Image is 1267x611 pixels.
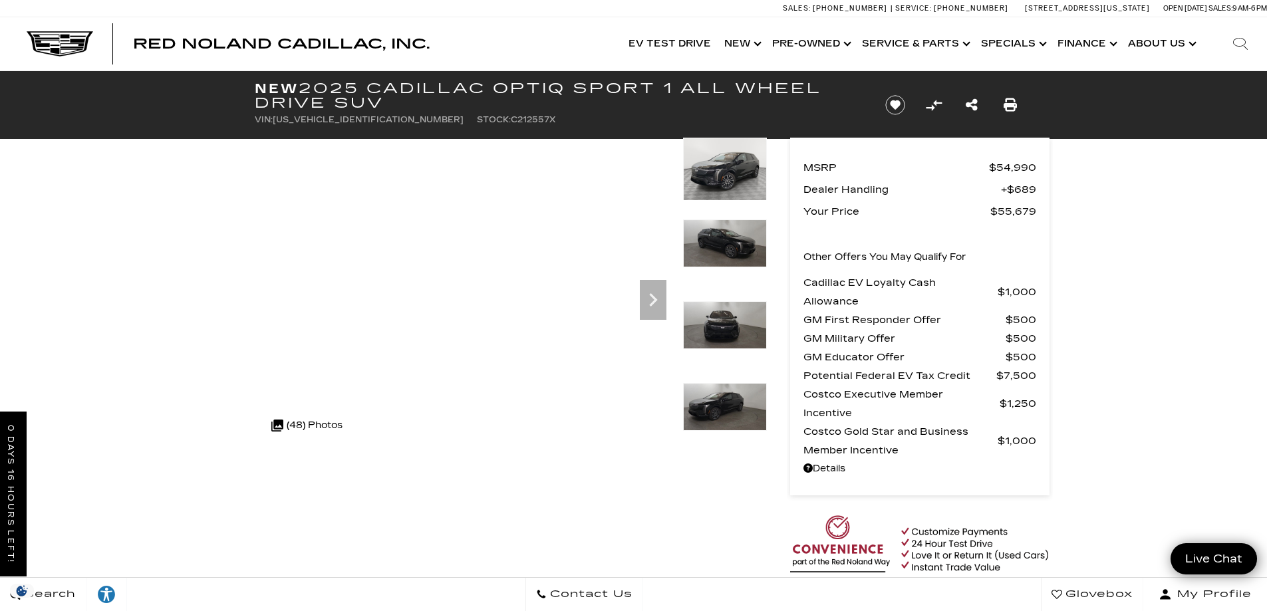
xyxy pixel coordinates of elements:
a: Your Price $55,679 [803,202,1036,221]
a: Sales: [PHONE_NUMBER] [783,5,891,12]
a: New [718,17,766,70]
a: Explore your accessibility options [86,578,127,611]
section: Click to Open Cookie Consent Modal [7,584,37,598]
div: Explore your accessibility options [86,584,126,604]
span: Service: [895,4,932,13]
span: MSRP [803,158,989,177]
span: Red Noland Cadillac, Inc. [133,36,430,52]
div: Next [640,280,666,320]
img: Cadillac Dark Logo with Cadillac White Text [27,31,93,57]
span: $1,000 [998,431,1036,450]
a: Red Noland Cadillac, Inc. [133,37,430,51]
a: Potential Federal EV Tax Credit $7,500 [803,366,1036,385]
span: My Profile [1172,585,1252,604]
span: GM First Responder Offer [803,310,1006,329]
a: Costco Executive Member Incentive $1,250 [803,385,1036,422]
span: 9 AM-6 PM [1232,4,1267,13]
span: Cadillac EV Loyalty Cash Allowance [803,273,998,310]
span: $55,679 [990,202,1036,221]
a: Contact Us [525,578,643,611]
span: GM Educator Offer [803,348,1006,366]
a: Print this New 2025 Cadillac OPTIQ Sport 1 All Wheel Drive SUV [1004,96,1017,114]
a: MSRP $54,990 [803,158,1036,177]
h1: 2025 Cadillac OPTIQ Sport 1 All Wheel Drive SUV [255,81,863,110]
span: Contact Us [547,585,633,604]
img: New 2025 Black Raven Cadillac Sport 1 image 1 [683,138,767,201]
span: Search [21,585,76,604]
div: Search [1214,17,1267,70]
a: GM Educator Offer $500 [803,348,1036,366]
span: $1,250 [1000,394,1036,413]
span: [PHONE_NUMBER] [934,4,1008,13]
a: EV Test Drive [622,17,718,70]
a: About Us [1121,17,1200,70]
span: $500 [1006,329,1036,348]
a: Share this New 2025 Cadillac OPTIQ Sport 1 All Wheel Drive SUV [966,96,978,114]
img: New 2025 Black Raven Cadillac Sport 1 image 3 [683,301,767,349]
div: (48) Photos [265,410,349,441]
span: Glovebox [1062,585,1133,604]
a: Specials [974,17,1051,70]
a: Service: [PHONE_NUMBER] [891,5,1012,12]
button: Compare Vehicle [924,95,944,115]
img: New 2025 Black Raven Cadillac Sport 1 image 2 [683,219,767,267]
span: Costco Gold Star and Business Member Incentive [803,422,998,459]
span: Sales: [783,4,811,13]
a: Dealer Handling $689 [803,180,1036,199]
span: VIN: [255,115,273,124]
a: Glovebox [1041,578,1143,611]
span: Dealer Handling [803,180,1001,199]
a: Pre-Owned [766,17,855,70]
a: GM Military Offer $500 [803,329,1036,348]
img: Opt-Out Icon [7,584,37,598]
a: [STREET_ADDRESS][US_STATE] [1025,4,1150,13]
a: Costco Gold Star and Business Member Incentive $1,000 [803,422,1036,459]
span: GM Military Offer [803,329,1006,348]
span: Open [DATE] [1163,4,1207,13]
a: Cadillac EV Loyalty Cash Allowance $1,000 [803,273,1036,310]
span: C212557X [511,115,555,124]
span: $500 [1006,310,1036,329]
span: Potential Federal EV Tax Credit [803,366,996,385]
button: Save vehicle [881,94,910,116]
p: Other Offers You May Qualify For [803,248,966,267]
iframe: Interactive Walkaround/Photo gallery of the vehicle/product [255,138,673,451]
span: Costco Executive Member Incentive [803,385,1000,422]
span: $1,000 [998,283,1036,301]
span: [PHONE_NUMBER] [813,4,887,13]
a: Details [803,459,1036,478]
a: GM First Responder Offer $500 [803,310,1036,329]
strong: New [255,80,299,96]
span: [US_VEHICLE_IDENTIFICATION_NUMBER] [273,115,464,124]
span: Your Price [803,202,990,221]
span: Sales: [1208,4,1232,13]
span: $500 [1006,348,1036,366]
span: $689 [1001,180,1036,199]
a: Finance [1051,17,1121,70]
span: $7,500 [996,366,1036,385]
span: $54,990 [989,158,1036,177]
button: Open user profile menu [1143,578,1267,611]
span: Live Chat [1179,551,1249,566]
a: Live Chat [1171,543,1257,574]
a: Service & Parts [855,17,974,70]
img: New 2025 Black Raven Cadillac Sport 1 image 4 [683,383,767,431]
span: Stock: [477,115,511,124]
